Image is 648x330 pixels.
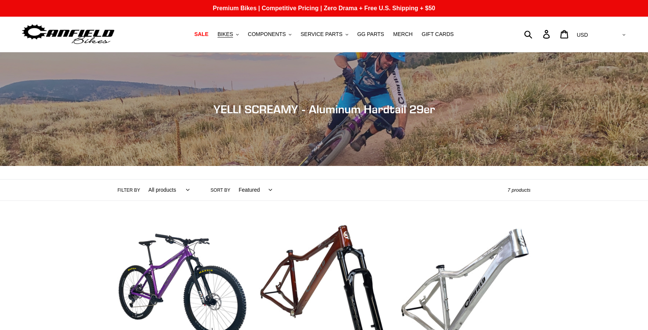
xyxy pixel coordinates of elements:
span: BIKES [218,31,233,38]
span: YELLI SCREAMY - Aluminum Hardtail 29er [213,102,435,116]
img: Canfield Bikes [21,22,116,46]
label: Filter by [117,187,140,194]
a: MERCH [390,29,416,39]
span: COMPONENTS [248,31,286,38]
label: Sort by [211,187,230,194]
button: SERVICE PARTS [297,29,352,39]
input: Search [528,26,548,42]
span: GG PARTS [357,31,384,38]
span: SERVICE PARTS [301,31,342,38]
span: GIFT CARDS [422,31,454,38]
span: SALE [194,31,208,38]
button: BIKES [214,29,243,39]
button: COMPONENTS [244,29,295,39]
a: GIFT CARDS [418,29,458,39]
a: SALE [191,29,212,39]
span: MERCH [393,31,413,38]
a: GG PARTS [354,29,388,39]
span: 7 products [507,187,531,193]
